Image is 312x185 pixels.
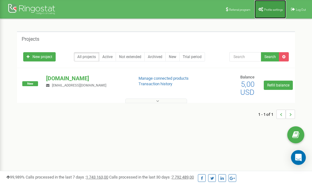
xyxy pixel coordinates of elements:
[26,175,108,179] span: Calls processed in the last 7 days :
[52,83,106,87] span: [EMAIL_ADDRESS][DOMAIN_NAME]
[109,175,194,179] span: Calls processed in the last 30 days :
[139,82,172,86] a: Transaction history
[229,52,261,61] input: Search
[22,81,38,86] span: New
[23,52,56,61] a: New project
[139,76,189,81] a: Manage connected products
[296,8,306,11] span: Log Out
[165,52,180,61] a: New
[172,175,194,179] u: 7 792 489,00
[144,52,166,61] a: Archived
[22,36,39,42] h5: Projects
[264,81,293,90] a: Refill balance
[258,110,276,119] span: 1 - 1 of 1
[258,103,295,125] nav: ...
[240,80,254,97] span: 5,00 USD
[291,150,306,165] div: Open Intercom Messenger
[116,52,145,61] a: Not extended
[99,52,116,61] a: Active
[6,175,25,179] span: 99,989%
[261,52,279,61] button: Search
[240,75,254,79] span: Balance
[264,8,283,11] span: Profile settings
[46,74,128,82] p: [DOMAIN_NAME]
[74,52,99,61] a: All projects
[229,8,250,11] span: Referral program
[86,175,108,179] u: 1 743 163,00
[179,52,205,61] a: Trial period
